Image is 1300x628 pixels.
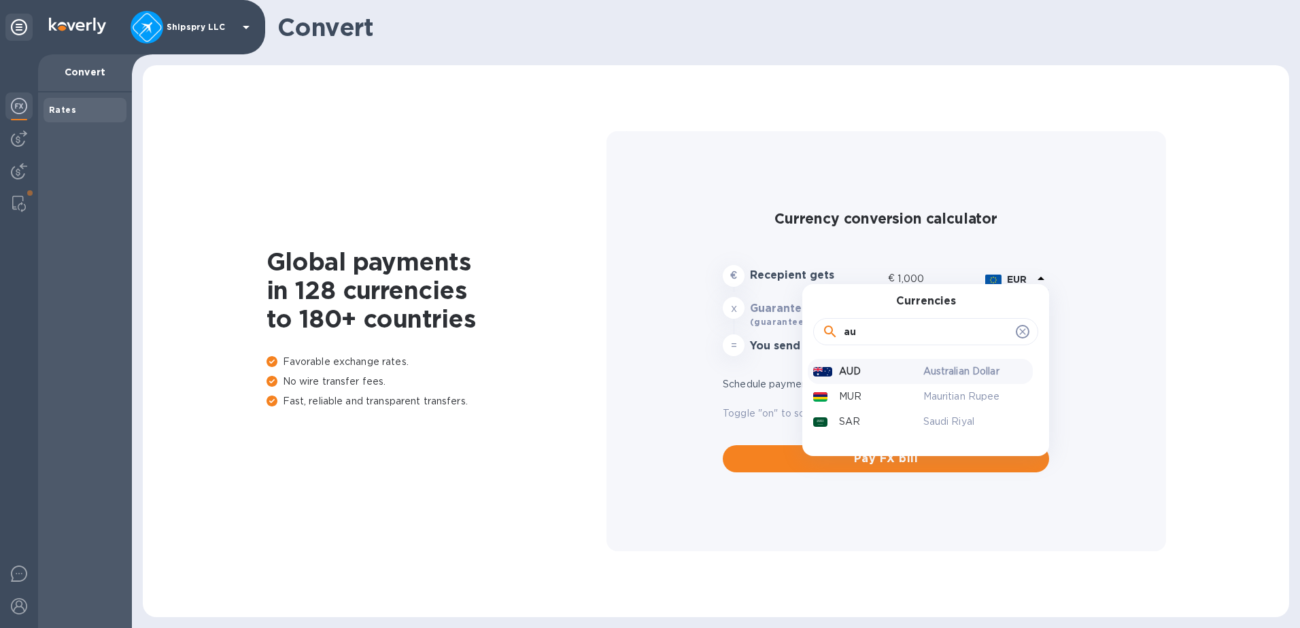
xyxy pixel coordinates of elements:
img: SAR [813,417,827,427]
p: Toggle "on" to schedule a payment for a future date. [723,406,1049,421]
input: Search a currency or a country [844,321,1010,342]
img: AUD [813,367,832,377]
h1: Global payments in 128 currencies to 180+ countries [267,247,606,333]
strong: € [730,270,737,281]
h2: Currency conversion calculator [723,210,1049,227]
div: € [888,268,897,289]
p: Saudi Riyal [923,415,1028,429]
h3: Currencies [896,295,956,308]
p: Favorable exchange rates. [267,355,606,369]
p: Convert [49,65,121,79]
p: Shipspry LLC [167,22,235,32]
b: Rates [49,105,76,115]
button: Pay FX bill [723,445,1049,472]
p: Mauritian Rupee [923,389,1028,404]
img: Logo [49,18,106,34]
div: Unpin categories [5,14,33,41]
div: x [723,297,745,319]
h3: You send [750,340,883,353]
span: Pay FX bill [734,451,1038,467]
p: AUD [839,364,861,379]
p: Schedule payment [723,377,994,391]
p: SAR [839,415,860,429]
div: = [723,334,745,356]
b: EUR [1007,274,1027,285]
img: Foreign exchange [11,98,27,114]
b: (guaranteed for ) [750,317,858,327]
p: Australian Dollar [923,364,1028,379]
p: Fast, reliable and transparent transfers. [267,394,606,408]
h3: Recepient gets [750,269,883,282]
input: Amount [897,268,980,289]
h3: Guaranteed rate [750,302,883,315]
img: MUR [813,392,827,402]
p: MUR [839,389,861,404]
p: No wire transfer fees. [267,374,606,389]
h1: Convert [277,13,1278,41]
